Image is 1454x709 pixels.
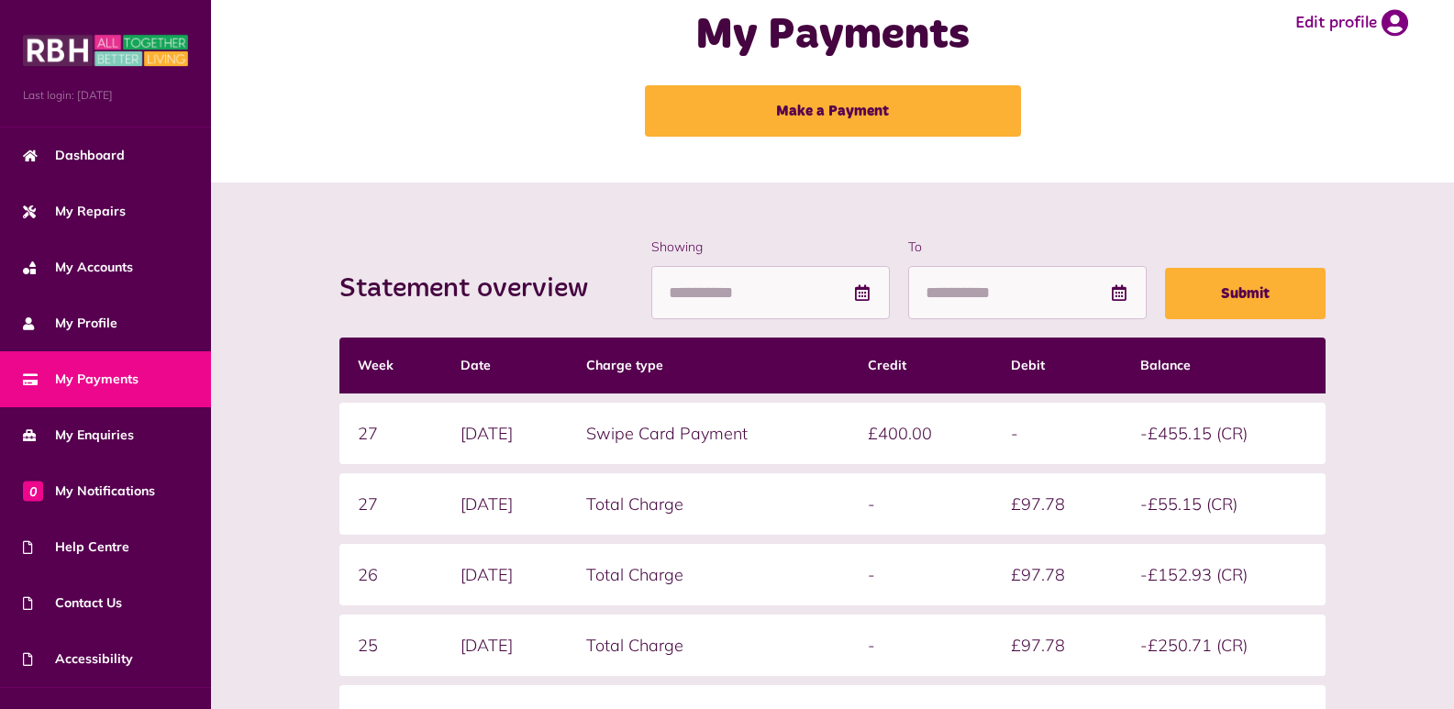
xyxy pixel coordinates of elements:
td: - [993,403,1122,464]
td: -£250.71 (CR) [1122,615,1326,676]
span: Contact Us [23,593,122,613]
td: Total Charge [568,615,849,676]
a: Make a Payment [645,85,1021,137]
td: - [849,473,993,535]
td: -£55.15 (CR) [1122,473,1326,535]
span: My Profile [23,314,117,333]
td: 27 [339,473,442,535]
td: £400.00 [849,403,993,464]
span: My Enquiries [23,426,134,445]
td: -£152.93 (CR) [1122,544,1326,605]
span: My Accounts [23,258,133,277]
label: To [908,238,1147,257]
span: Dashboard [23,146,125,165]
span: 0 [23,481,43,501]
span: Help Centre [23,537,129,557]
h2: Statement overview [339,272,606,305]
span: Last login: [DATE] [23,87,188,104]
th: Charge type [568,338,849,393]
td: £97.78 [993,544,1122,605]
td: Total Charge [568,544,849,605]
td: -£455.15 (CR) [1122,403,1326,464]
a: Edit profile [1295,9,1408,37]
th: Balance [1122,338,1326,393]
td: [DATE] [442,473,569,535]
td: Swipe Card Payment [568,403,849,464]
td: - [849,544,993,605]
button: Submit [1165,268,1326,319]
h1: My Payments [540,9,1126,62]
td: Total Charge [568,473,849,535]
td: 27 [339,403,442,464]
span: My Notifications [23,482,155,501]
span: My Payments [23,370,139,389]
th: Credit [849,338,993,393]
td: £97.78 [993,473,1122,535]
img: MyRBH [23,32,188,69]
th: Date [442,338,569,393]
label: Showing [651,238,890,257]
td: 26 [339,544,442,605]
td: - [849,615,993,676]
td: £97.78 [993,615,1122,676]
td: [DATE] [442,615,569,676]
th: Debit [993,338,1122,393]
span: Accessibility [23,649,133,669]
td: [DATE] [442,544,569,605]
td: [DATE] [442,403,569,464]
td: 25 [339,615,442,676]
span: My Repairs [23,202,126,221]
th: Week [339,338,442,393]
